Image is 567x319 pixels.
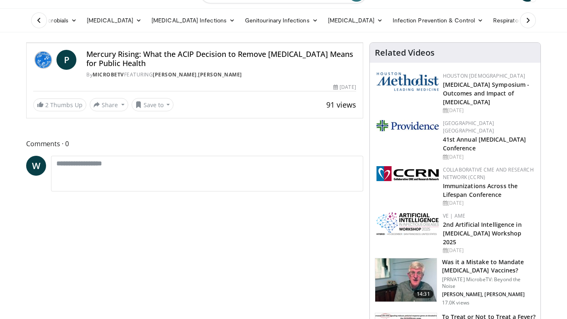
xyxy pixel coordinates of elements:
[326,100,356,110] span: 91 views
[443,135,526,152] a: 41st Annual [MEDICAL_DATA] Conference
[442,299,469,306] p: 17.0K views
[333,83,356,91] div: [DATE]
[443,72,525,79] a: Houston [DEMOGRAPHIC_DATA]
[443,81,530,106] a: [MEDICAL_DATA] Symposium - Outcomes and Impact of [MEDICAL_DATA]
[240,12,323,29] a: Genitourinary Infections
[442,291,535,298] p: [PERSON_NAME], [PERSON_NAME]
[443,107,534,114] div: [DATE]
[86,50,356,68] h4: Mercury Rising: What the ACIP Decision to Remove [MEDICAL_DATA] Means for Public Health
[443,153,534,161] div: [DATE]
[376,72,439,91] img: 5e4488cc-e109-4a4e-9fd9-73bb9237ee91.png.150x105_q85_autocrop_double_scale_upscale_version-0.2.png
[86,71,356,79] div: By FEATURING ,
[376,120,439,131] img: 9aead070-c8c9-47a8-a231-d8565ac8732e.png.150x105_q85_autocrop_double_scale_upscale_version-0.2.jpg
[488,12,565,29] a: Respiratory Infections
[375,48,435,58] h4: Related Videos
[147,12,240,29] a: [MEDICAL_DATA] Infections
[443,221,522,246] a: 2nd Artificial Intelligence in [MEDICAL_DATA] Workshop 2025
[198,71,242,78] a: [PERSON_NAME]
[443,199,534,207] div: [DATE]
[413,290,433,298] span: 14:31
[375,258,535,306] a: 14:31 Was it a Mistake to Mandate [MEDICAL_DATA] Vaccines? [PRIVATE] MicrobeTV: Beyond the Noise ...
[442,276,535,290] p: [PRIVATE] MicrobeTV: Beyond the Noise
[56,50,76,70] a: P
[45,101,49,109] span: 2
[443,247,534,254] div: [DATE]
[33,50,53,70] img: MicrobeTV
[375,258,437,302] img: f91047f4-3b1b-4007-8c78-6eacab5e8334.150x105_q85_crop-smart_upscale.jpg
[82,12,147,29] a: [MEDICAL_DATA]
[443,212,465,219] a: VE | AME
[376,166,439,181] img: a04ee3ba-8487-4636-b0fb-5e8d268f3737.png.150x105_q85_autocrop_double_scale_upscale_version-0.2.png
[132,98,174,111] button: Save to
[93,71,124,78] a: MicrobeTV
[90,98,128,111] button: Share
[376,212,439,235] img: 0a69d8bb-3b2d-46d7-a859-ae3bdab29d07.png.150x105_q85_autocrop_double_scale_upscale_version-0.2.png
[443,166,534,181] a: Collaborative CME and Research Network (CCRN)
[388,12,488,29] a: Infection Prevention & Control
[443,120,494,134] a: [GEOGRAPHIC_DATA] [GEOGRAPHIC_DATA]
[26,138,363,149] span: Comments 0
[26,156,46,176] a: W
[33,98,86,111] a: 2 Thumbs Up
[442,258,535,275] h3: Was it a Mistake to Mandate [MEDICAL_DATA] Vaccines?
[443,182,518,199] a: Immunizations Across the Lifespan Conference
[323,12,388,29] a: [MEDICAL_DATA]
[153,71,197,78] a: [PERSON_NAME]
